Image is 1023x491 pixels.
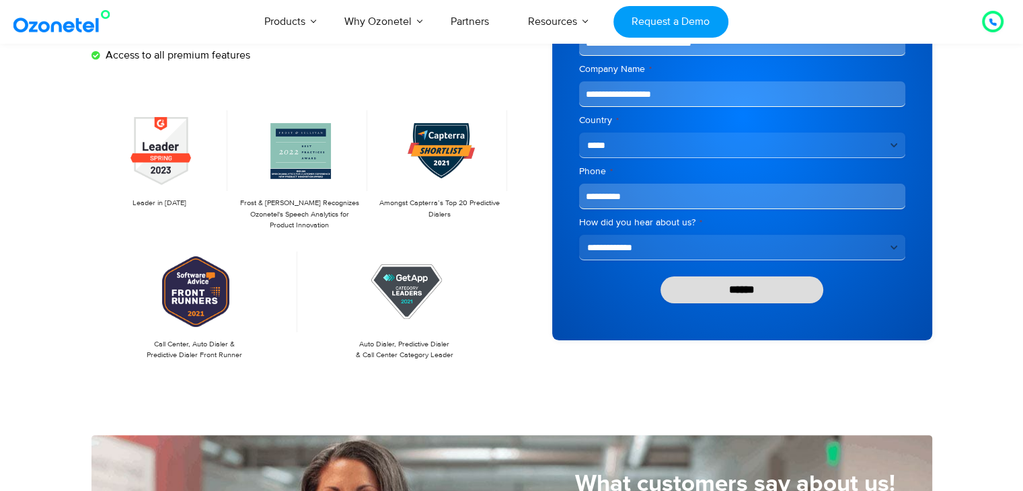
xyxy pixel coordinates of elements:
label: Phone [579,165,905,178]
span: Access to all premium features [102,47,250,63]
p: Call Center, Auto Dialer & Predictive Dialer Front Runner [98,339,291,361]
label: Company Name [579,63,905,76]
p: Amongst Capterra’s Top 20 Predictive Dialers [378,198,500,220]
label: Country [579,114,905,127]
a: Request a Demo [613,6,728,38]
p: Leader in [DATE] [98,198,221,209]
p: Frost & [PERSON_NAME] Recognizes Ozonetel's Speech Analytics for Product Innovation [238,198,361,231]
p: Auto Dialer, Predictive Dialer & Call Center Category Leader [308,339,501,361]
label: How did you hear about us? [579,216,905,229]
